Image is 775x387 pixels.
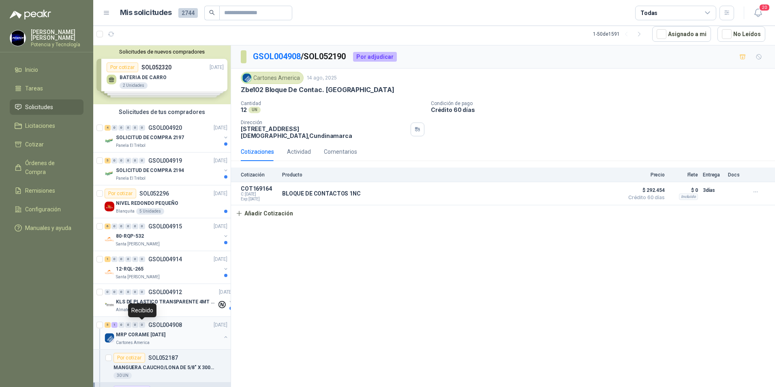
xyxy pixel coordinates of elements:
[241,101,424,106] p: Cantidad
[287,147,311,156] div: Actividad
[624,185,665,195] span: $ 292.454
[132,322,138,328] div: 0
[751,6,765,20] button: 20
[139,125,145,131] div: 0
[10,62,83,77] a: Inicio
[118,322,124,328] div: 0
[148,355,178,361] p: SOL052187
[148,125,182,131] p: GSOL004920
[105,221,229,247] a: 6 0 0 0 0 0 GSOL004915[DATE] Company Logo80-RQP-532Santa [PERSON_NAME]
[10,30,26,46] img: Company Logo
[118,224,124,229] div: 0
[116,307,131,313] p: Almatec
[214,256,227,263] p: [DATE]
[111,289,118,295] div: 0
[248,107,261,113] div: UN
[10,183,83,198] a: Remisiones
[670,185,698,195] p: $ 0
[241,120,407,125] p: Dirección
[105,169,114,178] img: Company Logo
[759,4,770,11] span: 20
[125,289,131,295] div: 0
[116,142,146,149] p: Panela El Trébol
[25,205,61,214] span: Configuración
[242,73,251,82] img: Company Logo
[132,224,138,229] div: 0
[132,289,138,295] div: 0
[111,322,118,328] div: 1
[307,74,337,82] p: 14 ago, 2025
[219,288,233,296] p: [DATE]
[136,208,164,215] div: 5 Unidades
[118,256,124,262] div: 0
[125,322,131,328] div: 0
[353,52,397,62] div: Por adjudicar
[105,224,111,229] div: 6
[116,274,160,280] p: Santa [PERSON_NAME]
[10,155,83,180] a: Órdenes de Compra
[214,124,227,132] p: [DATE]
[116,331,165,339] p: MRP CORAME [DATE]
[10,10,51,19] img: Logo peakr
[282,190,361,197] p: BLOQUE DE CONTACTOS 1NC
[241,192,277,197] span: C: [DATE]
[25,224,71,232] span: Manuales y ayuda
[25,103,53,112] span: Solicitudes
[703,185,723,195] p: 3 días
[241,72,304,84] div: Cartones America
[105,300,114,310] img: Company Logo
[105,322,111,328] div: 5
[116,265,143,273] p: 12-RQL-265
[148,158,182,163] p: GSOL004919
[241,185,277,192] p: COT169164
[113,353,145,363] div: Por cotizar
[25,121,55,130] span: Licitaciones
[118,289,124,295] div: 0
[116,208,135,215] p: Blanquita
[105,256,111,262] div: 1
[25,186,55,195] span: Remisiones
[25,159,76,176] span: Órdenes de Compra
[105,136,114,146] img: Company Logo
[31,29,83,41] p: [PERSON_NAME] [PERSON_NAME]
[728,172,744,178] p: Docs
[125,224,131,229] div: 0
[105,189,136,198] div: Por cotizar
[148,224,182,229] p: GSOL004915
[10,137,83,152] a: Cotizar
[241,125,407,139] p: [STREET_ADDRESS] [DEMOGRAPHIC_DATA] , Cundinamarca
[431,101,772,106] p: Condición de pago
[148,256,182,262] p: GSOL004914
[139,224,145,229] div: 0
[214,190,227,198] p: [DATE]
[105,156,229,182] a: 5 0 0 0 0 0 GSOL004919[DATE] Company LogoSOLICITUD DE COMPRA 2194Panela El Trébol
[31,42,83,47] p: Potencia y Tecnología
[105,125,111,131] div: 4
[25,140,44,149] span: Cotizar
[624,172,665,178] p: Precio
[10,118,83,133] a: Licitaciones
[431,106,772,113] p: Crédito 60 días
[93,350,231,383] a: Por cotizarSOL052187MANGUERA CAUCHO/LONA DE 5/8" X 300 PSI30 UN
[241,106,247,113] p: 12
[139,322,145,328] div: 0
[111,256,118,262] div: 0
[148,289,182,295] p: GSOL004912
[105,202,114,211] img: Company Logo
[105,234,114,244] img: Company Logo
[125,158,131,163] div: 0
[10,202,83,217] a: Configuración
[116,175,146,182] p: Panela El Trébol
[116,134,184,142] p: SOLICITUD DE COMPRA 2197
[652,26,711,42] button: Asignado a mi
[139,158,145,163] div: 0
[116,298,217,306] p: KLS DE PLASTICO TRANSPARENTE 4MT CAL 4 Y CINTA TRA
[241,147,274,156] div: Cotizaciones
[125,256,131,262] div: 0
[113,372,132,379] div: 30 UN
[214,157,227,165] p: [DATE]
[93,104,231,120] div: Solicitudes de tus compradores
[132,125,138,131] div: 0
[120,7,172,19] h1: Mis solicitudes
[118,158,124,163] div: 0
